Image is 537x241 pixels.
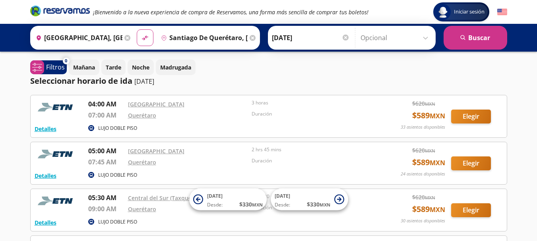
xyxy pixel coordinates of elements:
[35,125,56,133] button: Detalles
[35,172,56,180] button: Detalles
[412,146,435,154] span: $ 620
[35,193,78,209] img: RESERVAMOS
[430,112,445,120] small: MXN
[30,5,90,19] a: Brand Logo
[93,8,368,16] em: ¡Bienvenido a la nueva experiencia de compra de Reservamos, una forma más sencilla de comprar tus...
[307,200,330,208] span: $ 330
[88,204,124,214] p: 09:00 AM
[46,62,65,72] p: Filtros
[128,100,184,108] a: [GEOGRAPHIC_DATA]
[128,205,156,213] a: Querétaro
[98,172,137,179] p: LUJO DOBLE PISO
[252,99,372,106] p: 3 horas
[30,5,90,17] i: Brand Logo
[412,110,445,121] span: $ 589
[425,148,435,154] small: MXN
[189,189,267,210] button: [DATE]Desde:$330MXN
[252,146,372,153] p: 2 hrs 45 mins
[160,63,191,71] p: Madrugada
[98,125,137,132] p: LUJO DOBLE PISO
[88,110,124,120] p: 07:00 AM
[35,99,78,115] img: RESERVAMOS
[412,99,435,108] span: $ 620
[156,60,196,75] button: Madrugada
[88,157,124,167] p: 07:45 AM
[272,28,350,48] input: Elegir Fecha
[361,28,432,48] input: Opcional
[401,124,445,131] p: 33 asientos disponibles
[134,77,154,86] p: [DATE]
[128,60,154,75] button: Noche
[65,58,67,64] span: 0
[239,200,263,208] span: $ 330
[451,156,491,170] button: Elegir
[430,158,445,167] small: MXN
[412,156,445,168] span: $ 589
[158,28,248,48] input: Buscar Destino
[128,147,184,155] a: [GEOGRAPHIC_DATA]
[30,75,132,87] p: Seleccionar horario de ida
[444,26,507,50] button: Buscar
[35,218,56,227] button: Detalles
[252,157,372,164] p: Duración
[106,63,121,71] p: Tarde
[132,63,149,71] p: Noche
[35,146,78,162] img: RESERVAMOS
[98,218,137,226] p: LUJO DOBLE PISO
[101,60,126,75] button: Tarde
[88,193,124,202] p: 05:30 AM
[128,158,156,166] a: Querétaro
[451,110,491,123] button: Elegir
[73,63,95,71] p: Mañana
[425,195,435,201] small: MXN
[275,193,290,199] span: [DATE]
[88,146,124,156] p: 05:00 AM
[207,201,223,208] span: Desde:
[451,8,488,16] span: Iniciar sesión
[430,205,445,214] small: MXN
[401,218,445,224] p: 30 asientos disponibles
[128,194,200,202] a: Central del Sur (Taxqueña)
[412,193,435,201] span: $ 620
[271,189,348,210] button: [DATE]Desde:$330MXN
[497,7,507,17] button: English
[401,171,445,177] p: 24 asientos disponibles
[207,193,223,199] span: [DATE]
[30,60,67,74] button: 0Filtros
[275,201,290,208] span: Desde:
[33,28,122,48] input: Buscar Origen
[451,203,491,217] button: Elegir
[69,60,99,75] button: Mañana
[128,112,156,119] a: Querétaro
[252,110,372,118] p: Duración
[252,202,263,208] small: MXN
[425,101,435,107] small: MXN
[412,203,445,215] span: $ 589
[88,99,124,109] p: 04:00 AM
[320,202,330,208] small: MXN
